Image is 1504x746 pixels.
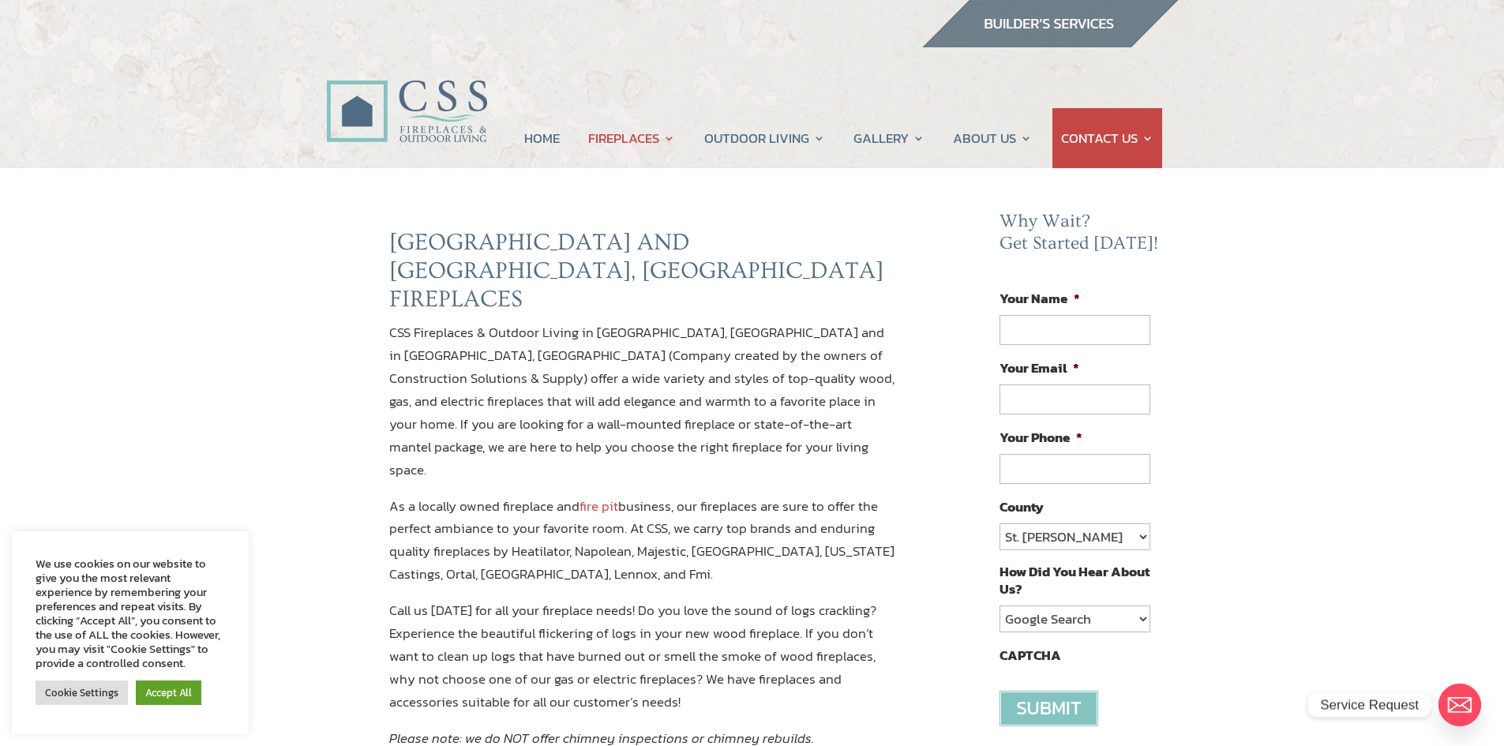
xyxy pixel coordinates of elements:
[853,108,925,168] a: GALLERY
[1000,563,1150,598] label: How Did You Hear About Us?
[326,36,487,151] img: CSS Fireplaces & Outdoor Living (Formerly Construction Solutions & Supply)- Jacksonville Ormond B...
[1438,684,1481,726] a: Email
[953,108,1032,168] a: ABOUT US
[1000,691,1098,726] input: Submit
[1000,647,1061,664] label: CAPTCHA
[704,108,825,168] a: OUTDOOR LIVING
[579,496,618,516] a: fire pit
[389,321,896,494] p: CSS Fireplaces & Outdoor Living in [GEOGRAPHIC_DATA], [GEOGRAPHIC_DATA] and in [GEOGRAPHIC_DATA],...
[1000,498,1044,515] label: County
[36,557,225,670] div: We use cookies on our website to give you the most relevant experience by remembering your prefer...
[136,680,201,705] a: Accept All
[36,680,128,705] a: Cookie Settings
[1000,359,1079,377] label: Your Email
[1061,108,1153,168] a: CONTACT US
[389,228,896,321] h2: [GEOGRAPHIC_DATA] AND [GEOGRAPHIC_DATA], [GEOGRAPHIC_DATA] FIREPLACES
[1000,429,1082,446] label: Your Phone
[921,32,1179,53] a: builder services construction supply
[524,108,560,168] a: HOME
[1000,211,1162,262] h2: Why Wait? Get Started [DATE]!
[588,108,675,168] a: FIREPLACES
[389,599,896,727] p: Call us [DATE] for all your fireplace needs! Do you love the sound of logs crackling? Experience ...
[1000,290,1080,307] label: Your Name
[389,495,896,600] p: As a locally owned fireplace and business, our fireplaces are sure to offer the perfect ambiance ...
